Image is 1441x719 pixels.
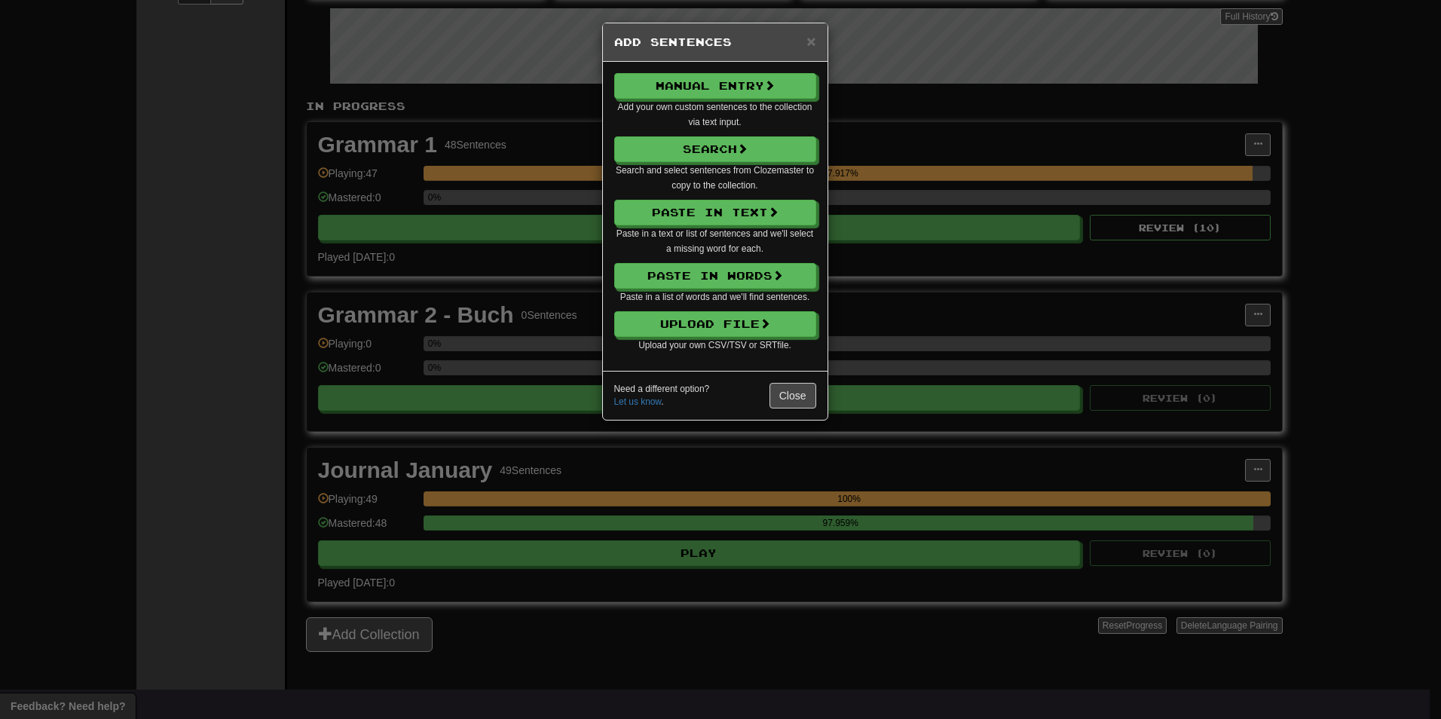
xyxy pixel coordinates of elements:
[806,32,815,50] span: ×
[614,136,816,162] button: Search
[638,340,791,350] small: Upload your own CSV/TSV or SRT file.
[620,292,809,302] small: Paste in a list of words and we'll find sentences.
[806,33,815,49] button: Close
[614,383,710,408] small: Need a different option? .
[614,35,816,50] h5: Add Sentences
[614,396,662,407] a: Let us know
[616,228,813,254] small: Paste in a text or list of sentences and we'll select a missing word for each.
[614,200,816,225] button: Paste in Text
[769,383,816,408] button: Close
[616,165,814,191] small: Search and select sentences from Clozemaster to copy to the collection.
[618,102,812,127] small: Add your own custom sentences to the collection via text input.
[614,263,816,289] button: Paste in Words
[614,73,816,99] button: Manual Entry
[614,311,816,337] button: Upload File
